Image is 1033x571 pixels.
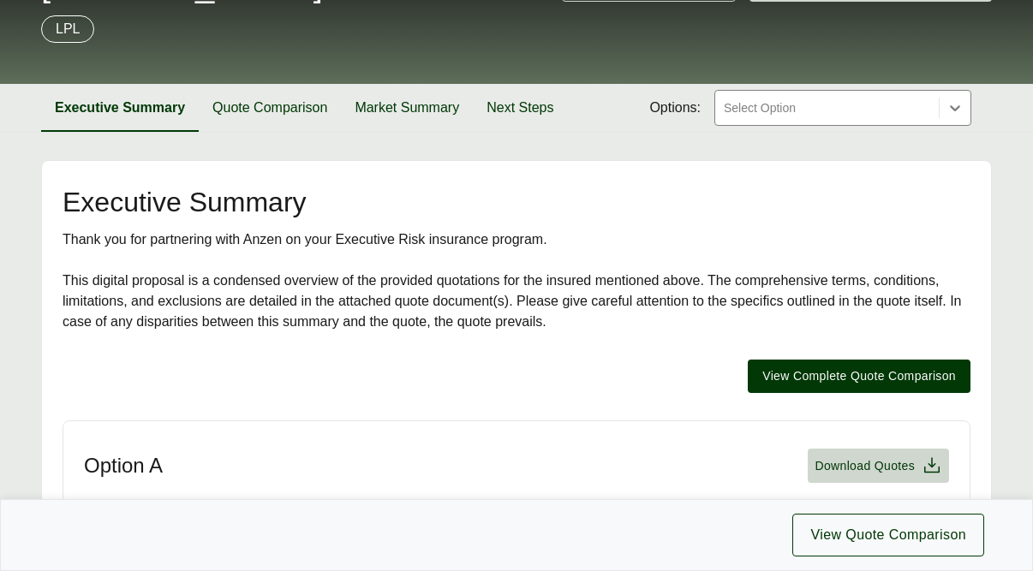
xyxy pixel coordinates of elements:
[63,229,970,332] div: Thank you for partnering with Anzen on your Executive Risk insurance program. This digital propos...
[792,514,984,556] button: View Quote Comparison
[56,19,80,39] p: LPL
[199,84,341,132] button: Quote Comparison
[649,98,701,118] span: Options:
[63,188,970,216] h2: Executive Summary
[84,453,163,479] h3: Option A
[341,84,473,132] button: Market Summary
[810,525,966,545] span: View Quote Comparison
[748,360,970,393] button: View Complete Quote Comparison
[808,449,949,483] button: Download Quotes
[815,457,915,475] span: Download Quotes
[41,84,199,132] button: Executive Summary
[473,84,567,132] button: Next Steps
[762,367,956,385] span: View Complete Quote Comparison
